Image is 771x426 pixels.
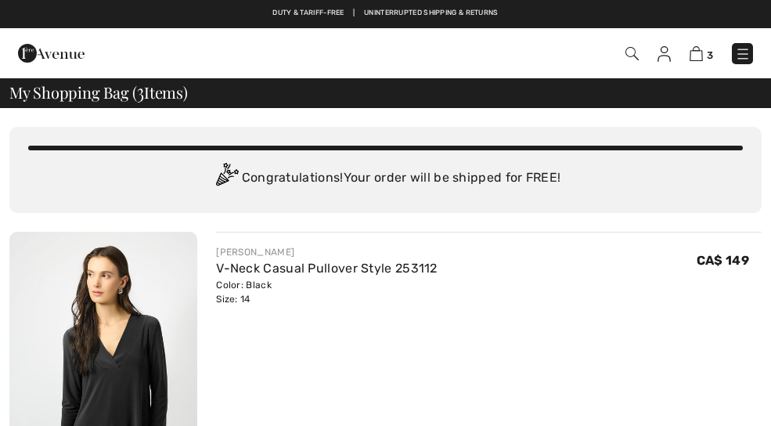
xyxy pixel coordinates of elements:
div: Color: Black Size: 14 [216,278,438,306]
a: 1ère Avenue [18,45,85,60]
img: 1ère Avenue [18,38,85,69]
span: My Shopping Bag ( Items) [9,85,188,100]
div: Congratulations! Your order will be shipped for FREE! [28,163,743,194]
img: Search [625,47,639,60]
img: My Info [658,46,671,62]
img: Menu [735,46,751,62]
div: [PERSON_NAME] [216,245,438,259]
img: Congratulation2.svg [211,163,242,194]
a: 3 [690,44,713,63]
span: 3 [707,49,713,61]
span: 3 [137,81,144,101]
img: Shopping Bag [690,46,703,61]
span: CA$ 149 [697,253,749,268]
a: V-Neck Casual Pullover Style 253112 [216,261,438,276]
